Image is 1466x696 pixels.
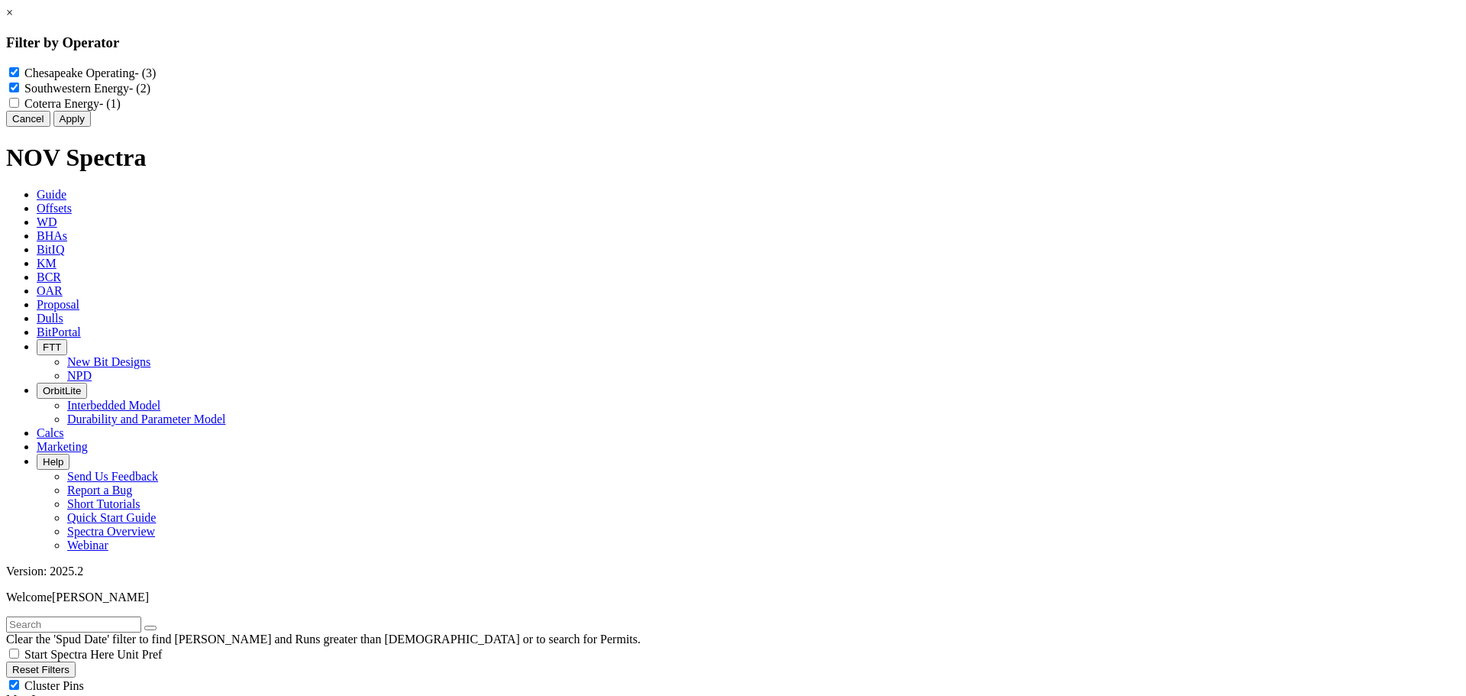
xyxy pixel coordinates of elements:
span: KM [37,257,57,270]
span: Dulls [37,312,63,325]
span: FTT [43,342,61,353]
span: BitIQ [37,243,64,256]
span: Marketing [37,440,88,453]
span: OrbitLite [43,385,81,397]
a: Durability and Parameter Model [67,413,226,426]
span: Start Spectra Here [24,648,114,661]
span: Clear the 'Spud Date' filter to find [PERSON_NAME] and Runs greater than [DEMOGRAPHIC_DATA] or to... [6,633,641,646]
span: BHAs [37,229,67,242]
span: WD [37,215,57,228]
a: NPD [67,369,92,382]
p: Welcome [6,591,1460,604]
button: Reset Filters [6,662,76,678]
div: Version: 2025.2 [6,565,1460,578]
a: × [6,6,13,19]
a: Short Tutorials [67,497,140,510]
span: BitPortal [37,325,81,338]
a: Webinar [67,539,108,552]
a: Quick Start Guide [67,511,156,524]
h1: NOV Spectra [6,144,1460,172]
label: Southwestern Energy [24,82,150,95]
button: Cancel [6,111,50,127]
h3: Filter by Operator [6,34,1460,51]
span: - (2) [129,82,150,95]
span: Help [43,456,63,468]
span: Calcs [37,426,64,439]
span: Offsets [37,202,72,215]
a: Report a Bug [67,484,132,497]
a: Spectra Overview [67,525,155,538]
span: BCR [37,270,61,283]
span: OAR [37,284,63,297]
span: - (1) [99,97,121,110]
input: Search [6,617,141,633]
span: Guide [37,188,66,201]
span: Unit Pref [117,648,162,661]
span: Cluster Pins [24,679,84,692]
label: Coterra Energy [24,97,121,110]
label: Chesapeake Operating [24,66,156,79]
a: Interbedded Model [67,399,160,412]
span: - (3) [134,66,156,79]
span: Proposal [37,298,79,311]
a: New Bit Designs [67,355,150,368]
a: Send Us Feedback [67,470,158,483]
span: [PERSON_NAME] [52,591,149,604]
button: Apply [53,111,91,127]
